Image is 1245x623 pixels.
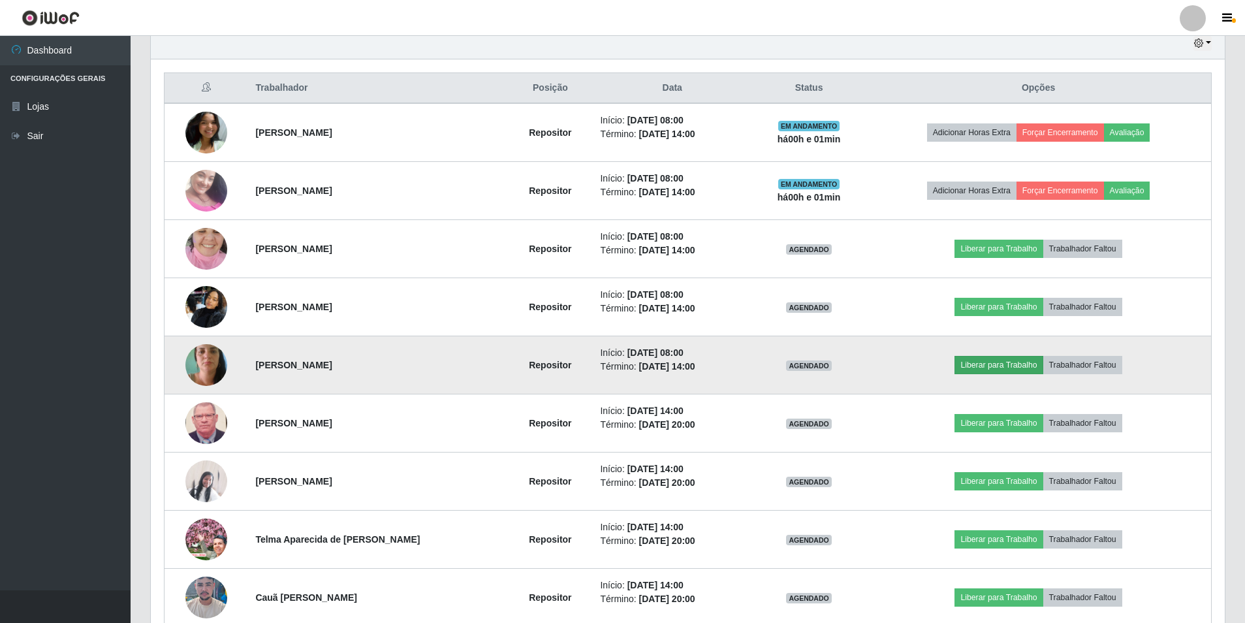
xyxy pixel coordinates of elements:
[1043,530,1122,549] button: Trabalhador Faltou
[529,418,571,428] strong: Repositor
[255,185,332,196] strong: [PERSON_NAME]
[600,418,744,432] li: Término:
[639,245,695,255] time: [DATE] 14:00
[529,534,571,545] strong: Repositor
[1043,472,1122,490] button: Trabalhador Faltou
[1043,414,1122,432] button: Trabalhador Faltou
[600,288,744,302] li: Início:
[627,289,684,300] time: [DATE] 08:00
[600,346,744,360] li: Início:
[778,192,841,202] strong: há 00 h e 01 min
[627,173,684,184] time: [DATE] 08:00
[786,302,832,313] span: AGENDADO
[185,337,227,392] img: 1757598947287.jpeg
[927,123,1016,142] button: Adicionar Horas Extra
[529,302,571,312] strong: Repositor
[954,298,1043,316] button: Liberar para Trabalho
[954,356,1043,374] button: Liberar para Trabalho
[600,476,744,490] li: Término:
[627,580,684,590] time: [DATE] 14:00
[600,127,744,141] li: Término:
[600,185,744,199] li: Término:
[529,592,571,603] strong: Repositor
[1043,588,1122,607] button: Trabalhador Faltou
[639,361,695,372] time: [DATE] 14:00
[255,534,420,545] strong: Telma Aparecida de [PERSON_NAME]
[627,115,684,125] time: [DATE] 08:00
[786,477,832,487] span: AGENDADO
[529,185,571,196] strong: Repositor
[600,172,744,185] li: Início:
[529,360,571,370] strong: Repositor
[778,179,840,189] span: EM ANDAMENTO
[508,73,592,104] th: Posição
[786,593,832,603] span: AGENDADO
[600,302,744,315] li: Término:
[255,592,357,603] strong: Cauã [PERSON_NAME]
[639,419,695,430] time: [DATE] 20:00
[786,360,832,371] span: AGENDADO
[600,244,744,257] li: Término:
[639,477,695,488] time: [DATE] 20:00
[185,279,227,334] img: 1755522333541.jpeg
[778,121,840,131] span: EM ANDAMENTO
[185,212,227,286] img: 1753380554375.jpeg
[954,240,1043,258] button: Liberar para Trabalho
[22,10,80,26] img: CoreUI Logo
[255,476,332,487] strong: [PERSON_NAME]
[927,182,1016,200] button: Adicionar Horas Extra
[1104,123,1150,142] button: Avaliação
[786,535,832,545] span: AGENDADO
[600,114,744,127] li: Início:
[639,187,695,197] time: [DATE] 14:00
[778,134,841,144] strong: há 00 h e 01 min
[529,127,571,138] strong: Repositor
[600,520,744,534] li: Início:
[786,419,832,429] span: AGENDADO
[592,73,752,104] th: Data
[255,418,332,428] strong: [PERSON_NAME]
[954,588,1043,607] button: Liberar para Trabalho
[627,464,684,474] time: [DATE] 14:00
[600,534,744,548] li: Término:
[752,73,866,104] th: Status
[627,347,684,358] time: [DATE] 08:00
[247,73,508,104] th: Trabalhador
[255,127,332,138] strong: [PERSON_NAME]
[627,406,684,416] time: [DATE] 14:00
[639,594,695,604] time: [DATE] 20:00
[600,404,744,418] li: Início:
[185,519,227,560] img: 1753488226695.jpeg
[786,244,832,255] span: AGENDADO
[185,112,227,153] img: 1748893020398.jpeg
[1104,182,1150,200] button: Avaliação
[954,472,1043,490] button: Liberar para Trabalho
[639,303,695,313] time: [DATE] 14:00
[1043,356,1122,374] button: Trabalhador Faltou
[185,153,227,228] img: 1753110543973.jpeg
[600,230,744,244] li: Início:
[1016,182,1104,200] button: Forçar Encerramento
[954,530,1043,549] button: Liberar para Trabalho
[639,535,695,546] time: [DATE] 20:00
[1043,298,1122,316] button: Trabalhador Faltou
[600,592,744,606] li: Término:
[1016,123,1104,142] button: Forçar Encerramento
[627,522,684,532] time: [DATE] 14:00
[866,73,1211,104] th: Opções
[185,396,227,451] img: 1750202852235.jpeg
[600,360,744,374] li: Término:
[954,414,1043,432] button: Liberar para Trabalho
[529,244,571,254] strong: Repositor
[639,129,695,139] time: [DATE] 14:00
[255,302,332,312] strong: [PERSON_NAME]
[255,244,332,254] strong: [PERSON_NAME]
[600,579,744,592] li: Início:
[1043,240,1122,258] button: Trabalhador Faltou
[255,360,332,370] strong: [PERSON_NAME]
[600,462,744,476] li: Início:
[529,476,571,487] strong: Repositor
[627,231,684,242] time: [DATE] 08:00
[185,460,227,502] img: 1751480704015.jpeg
